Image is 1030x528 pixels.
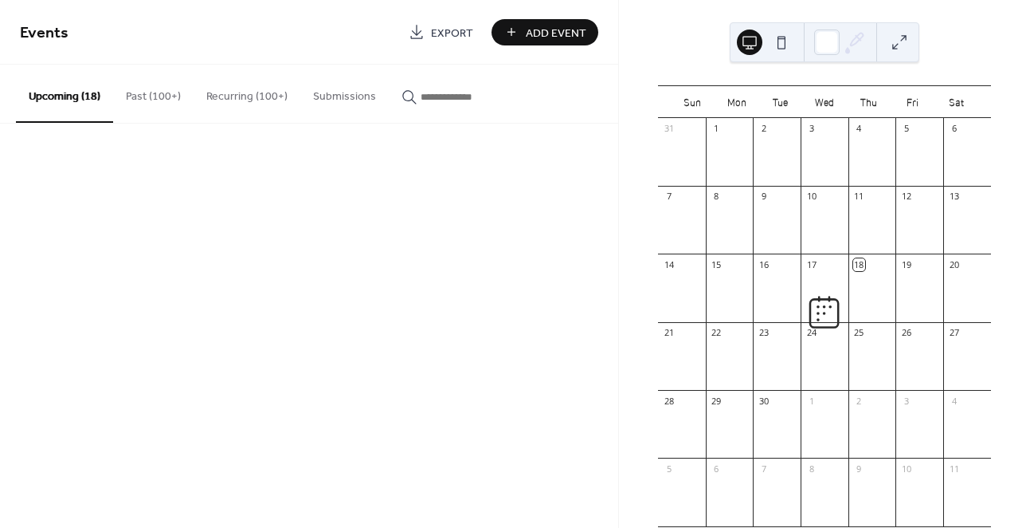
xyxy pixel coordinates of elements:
div: 12 [900,191,912,203]
div: 1 [711,123,723,135]
div: Thu [846,86,890,118]
div: 28 [663,395,675,407]
div: 8 [805,463,817,475]
button: Past (100+) [113,65,194,121]
div: 21 [663,327,675,339]
div: 2 [758,123,770,135]
div: 5 [663,463,675,475]
div: 15 [711,258,723,270]
div: 31 [663,123,675,135]
span: Events [20,18,69,49]
button: Recurring (100+) [194,65,300,121]
div: Tue [758,86,802,118]
div: 4 [853,123,865,135]
div: Mon [715,86,758,118]
div: 20 [948,258,960,270]
div: 7 [758,463,770,475]
div: Wed [802,86,846,118]
div: Sat [934,86,978,118]
div: 22 [711,327,723,339]
div: 8 [711,191,723,203]
div: 9 [758,191,770,203]
div: 27 [948,327,960,339]
div: 25 [853,327,865,339]
div: 30 [758,395,770,407]
div: 4 [948,395,960,407]
div: 2 [853,395,865,407]
button: Add Event [492,19,598,45]
div: 19 [900,258,912,270]
span: Add Event [526,25,586,41]
div: 9 [853,463,865,475]
div: 6 [948,123,960,135]
div: 26 [900,327,912,339]
div: 10 [805,191,817,203]
div: 14 [663,258,675,270]
div: 3 [805,123,817,135]
div: 23 [758,327,770,339]
a: Export [397,19,485,45]
div: Fri [891,86,934,118]
div: 7 [663,191,675,203]
div: 6 [711,463,723,475]
div: 11 [948,463,960,475]
div: 29 [711,395,723,407]
div: Sun [671,86,715,118]
div: 3 [900,395,912,407]
div: 11 [853,191,865,203]
div: 5 [900,123,912,135]
div: 18 [853,258,865,270]
div: 24 [805,327,817,339]
div: 17 [805,258,817,270]
div: 16 [758,258,770,270]
div: 1 [805,395,817,407]
span: Export [431,25,473,41]
div: 13 [948,191,960,203]
button: Submissions [300,65,389,121]
div: 10 [900,463,912,475]
button: Upcoming (18) [16,65,113,123]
